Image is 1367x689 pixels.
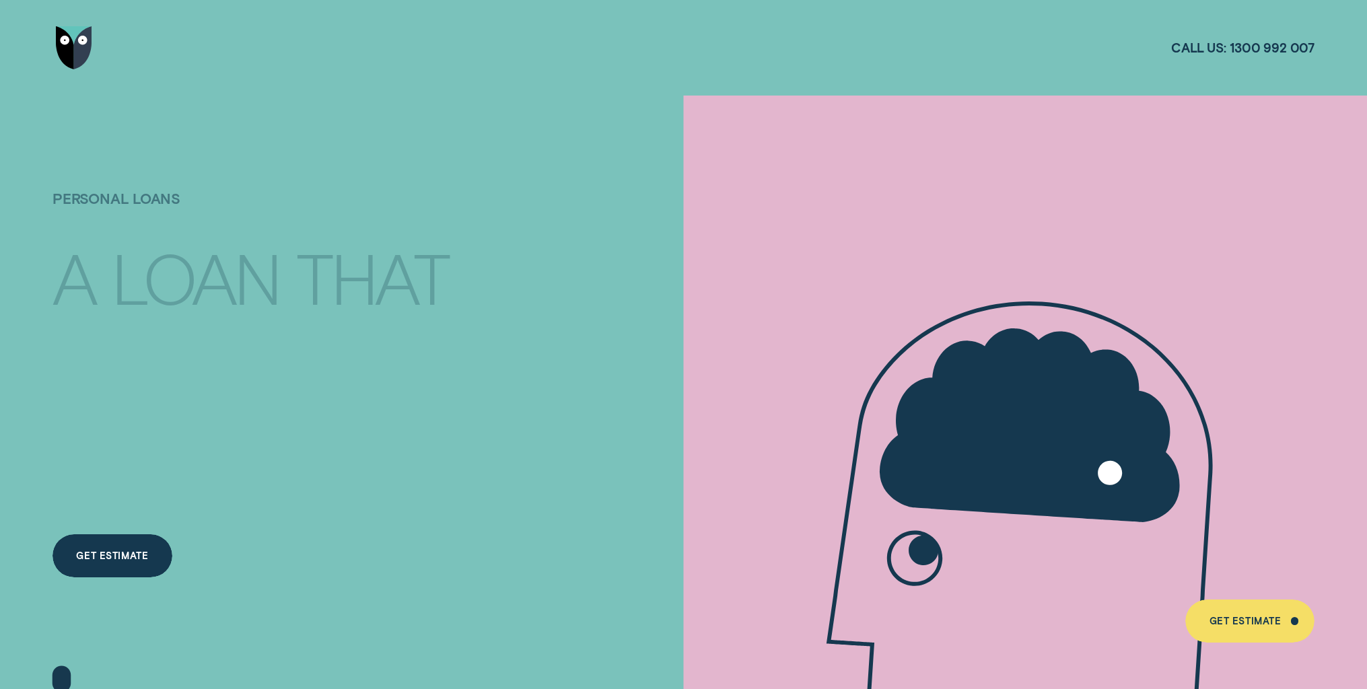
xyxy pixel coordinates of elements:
[1171,40,1226,57] span: Call us:
[1185,600,1315,643] a: Get Estimate
[1171,40,1315,57] a: Call us:1300 992 007
[1230,40,1315,57] span: 1300 992 007
[56,26,92,69] img: Wisr
[111,244,279,310] div: LOAN
[52,534,172,577] a: Get Estimate
[52,190,466,234] h1: Personal Loans
[52,244,95,310] div: A
[52,219,466,419] h4: A LOAN THAT PUTS YOU IN CONTROL
[296,244,448,310] div: THAT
